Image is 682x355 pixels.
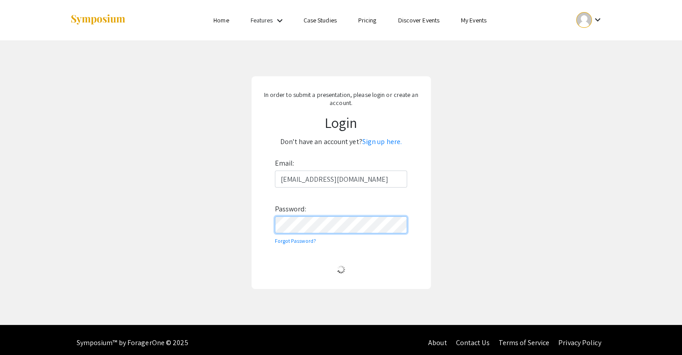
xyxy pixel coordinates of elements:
[398,16,439,24] a: Discover Events
[358,16,377,24] a: Pricing
[275,237,317,244] a: Forgot Password?
[333,262,349,277] img: Loading
[428,338,447,347] a: About
[304,16,337,24] a: Case Studies
[258,91,424,107] p: In order to submit a presentation, please login or create an account.
[592,14,603,25] mat-icon: Expand account dropdown
[7,315,38,348] iframe: Chat
[274,15,285,26] mat-icon: Expand Features list
[558,338,601,347] a: Privacy Policy
[213,16,229,24] a: Home
[275,156,295,171] label: Email:
[258,135,424,149] p: Don't have an account yet?
[362,137,402,146] a: Sign up here.
[251,16,273,24] a: Features
[461,16,487,24] a: My Events
[70,14,126,26] img: Symposium by ForagerOne
[258,114,424,131] h1: Login
[456,338,489,347] a: Contact Us
[567,10,612,30] button: Expand account dropdown
[498,338,549,347] a: Terms of Service
[275,202,306,216] label: Password:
